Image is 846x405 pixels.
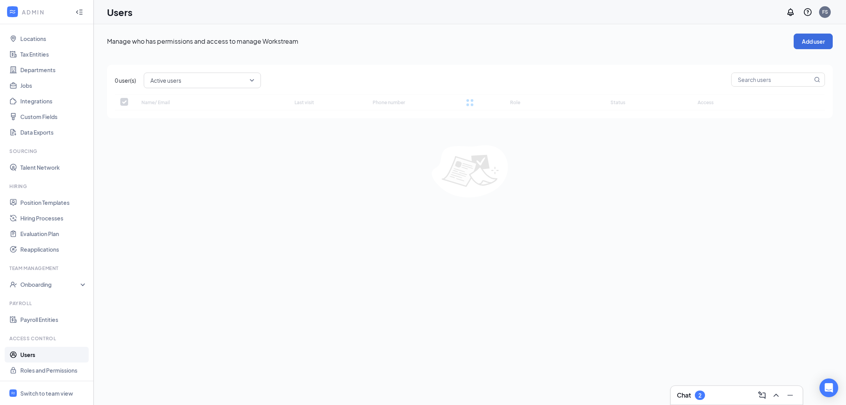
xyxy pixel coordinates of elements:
h1: Users [107,5,132,19]
button: ComposeMessage [756,389,768,401]
a: Reapplications [20,242,87,257]
span: Active users [150,75,181,86]
a: Position Templates [20,195,87,210]
div: ADMIN [22,8,68,16]
svg: ChevronUp [771,391,781,400]
a: Users [20,347,87,362]
a: Payroll Entities [20,312,87,327]
p: Manage who has permissions and access to manage Workstream [107,37,794,46]
svg: QuestionInfo [803,7,812,17]
svg: WorkstreamLogo [9,8,16,16]
div: Payroll [9,300,86,307]
input: Search users [732,73,812,86]
a: Integrations [20,93,87,109]
span: 0 user(s) [115,76,136,85]
svg: UserCheck [9,281,17,288]
svg: Notifications [786,7,795,17]
a: Locations [20,31,87,46]
div: Open Intercom Messenger [819,378,838,397]
div: Hiring [9,183,86,190]
a: Data Exports [20,124,87,140]
button: Minimize [784,389,796,401]
button: ChevronUp [770,389,782,401]
div: Switch to team view [20,389,73,397]
div: FS [822,9,828,15]
svg: Minimize [785,391,795,400]
a: Hiring Processes [20,210,87,226]
a: Talent Network [20,160,87,175]
button: Add user [794,34,833,49]
a: Jobs [20,78,87,93]
a: Departments [20,62,87,78]
div: Onboarding [20,281,80,288]
div: 2 [698,392,701,399]
svg: WorkstreamLogo [11,391,16,396]
div: Team Management [9,265,86,272]
div: Sourcing [9,148,86,155]
h3: Chat [677,391,691,400]
svg: Collapse [75,8,83,16]
a: Roles and Permissions [20,362,87,378]
div: Access control [9,335,86,342]
a: Evaluation Plan [20,226,87,242]
svg: MagnifyingGlass [814,76,820,83]
a: Tax Entities [20,46,87,62]
svg: ComposeMessage [757,391,767,400]
a: Custom Fields [20,109,87,124]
